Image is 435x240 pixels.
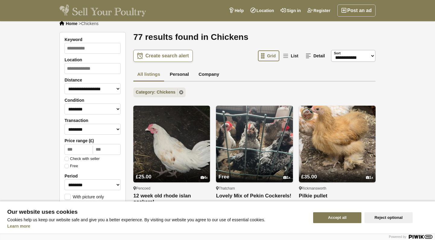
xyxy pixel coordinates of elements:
[133,88,186,97] a: Category: Chickens
[133,68,164,82] a: All listings
[304,5,334,17] a: Register
[65,37,121,42] label: Keyword
[81,21,99,26] span: Chickens
[59,5,146,17] img: Sell Your Poultry
[277,5,304,17] a: Sign in
[216,162,293,182] a: Free 1
[216,186,293,191] div: Thatcham
[65,78,121,82] label: Distance
[133,162,210,182] a: £25.00 4
[283,175,291,180] div: 1
[225,5,247,17] a: Help
[299,193,376,199] a: Pilkie pullet
[313,53,325,58] span: Detail
[301,174,317,180] span: £35.00
[280,50,302,61] a: List
[145,53,189,59] span: Create search alert
[7,217,306,222] p: Cookies help us keep our website safe and give you a better experience. By visiting our website y...
[364,212,413,223] button: Reject optional
[301,108,313,120] img: Penny
[366,175,373,180] div: 1
[133,186,210,191] div: Pencoed
[299,106,376,182] img: Pilkie pullet
[337,5,376,17] a: Post an ad
[267,53,276,58] span: Grid
[258,50,279,61] a: Grid
[133,106,210,182] img: 12 week old rhode islan cockeral
[136,174,151,180] span: £25.00
[65,57,121,62] label: Location
[303,50,329,61] a: Detail
[65,164,78,168] label: Free
[65,194,104,199] label: With picture only
[166,68,193,82] a: Personal
[133,193,210,205] a: 12 week old rhode islan cockeral
[313,212,361,223] button: Accept all
[133,32,376,42] h1: 77 results found in Chickens
[65,174,121,178] label: Period
[291,53,298,58] span: List
[7,209,306,215] span: Our website uses cookies
[65,118,121,123] label: Transaction
[79,21,99,26] li: >
[247,5,277,17] a: Location
[216,193,293,199] a: Lovely Mix of Pekin Cockerels!
[218,174,229,180] span: Free
[66,21,78,26] a: Home
[334,51,341,56] label: Sort
[201,175,208,180] div: 4
[389,235,406,238] span: Powered by
[195,68,223,82] a: Company
[299,186,376,191] div: Rickmansworth
[216,106,293,182] img: Lovely Mix of Pekin Cockerels!
[133,50,193,62] a: Create search alert
[65,138,121,143] label: Price range (£)
[65,98,121,103] label: Condition
[299,162,376,182] a: £35.00 1
[7,224,30,229] a: Learn more
[65,157,100,161] label: Check with seller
